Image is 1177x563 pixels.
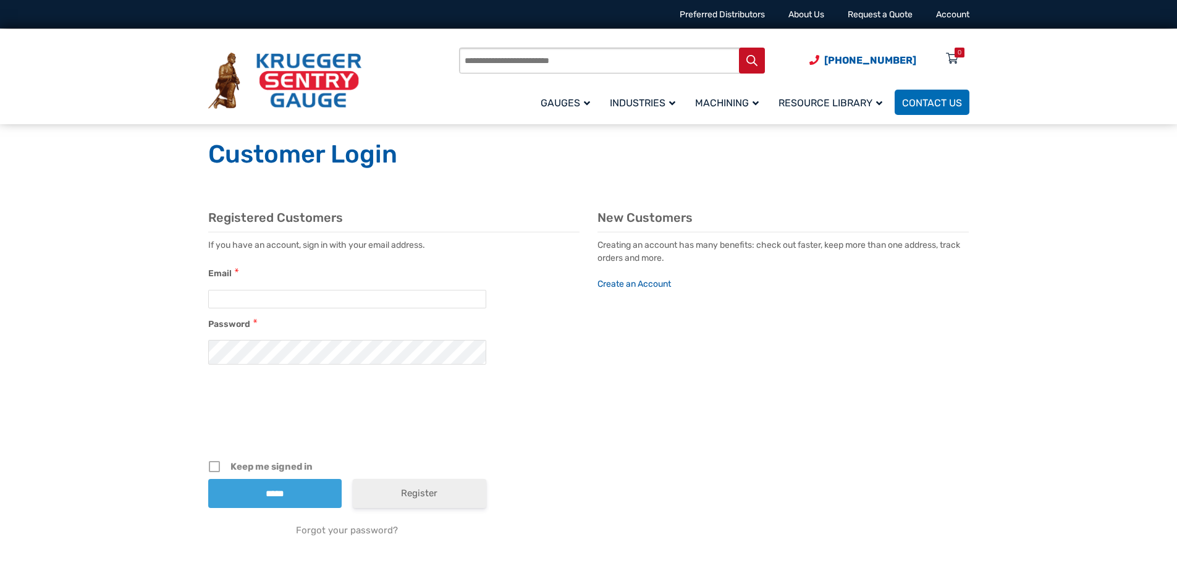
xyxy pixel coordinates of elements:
label: Password [208,318,250,331]
h2: New Customers [597,210,969,226]
a: Forgot your password? [208,523,486,537]
a: Create an Account [597,279,671,289]
h1: Customer Login [208,139,969,170]
p: Creating an account has many benefits: check out faster, keep more than one address, track orders... [597,239,969,290]
a: Gauges [533,88,602,117]
span: [PHONE_NUMBER] [824,54,916,66]
p: If you have an account, sign in with your email address. [208,239,580,252]
span: Gauges [541,97,590,109]
a: Resource Library [771,88,895,117]
a: Register [353,479,486,508]
span: Keep me signed in [230,459,486,474]
a: Request a Quote [848,9,913,20]
a: Machining [688,88,771,117]
i: Password [253,316,257,327]
span: Contact Us [902,97,962,109]
a: Contact Us [895,90,969,115]
span: Machining [695,97,759,109]
div: 0 [958,48,961,57]
a: Account [936,9,969,20]
a: Preferred Distributors [680,9,765,20]
a: About Us [788,9,824,20]
span: Industries [610,97,675,109]
iframe: reCAPTCHA [255,392,442,441]
h2: Registered Customers [208,210,580,226]
a: Industries [602,88,688,117]
i: Email [235,265,238,276]
label: Email [208,267,232,281]
a: Phone Number (920) 434-8860 [809,53,916,68]
img: Krueger Sentry Gauge [208,53,361,109]
span: Resource Library [778,97,882,109]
